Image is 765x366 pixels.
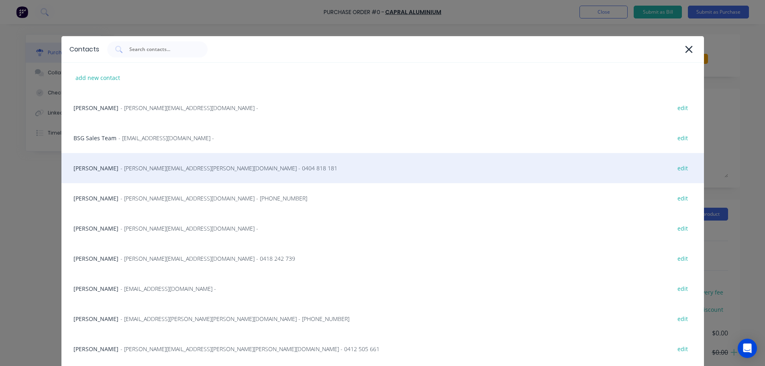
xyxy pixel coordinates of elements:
div: Open Intercom Messenger [738,339,757,358]
div: edit [673,132,692,144]
span: - [EMAIL_ADDRESS][DOMAIN_NAME] - [118,134,214,142]
span: - [EMAIL_ADDRESS][DOMAIN_NAME] - [120,284,216,293]
span: - [PERSON_NAME][EMAIL_ADDRESS][DOMAIN_NAME] - [120,224,258,233]
div: edit [673,102,692,114]
div: [PERSON_NAME] [61,93,704,123]
div: edit [673,162,692,174]
div: edit [673,192,692,204]
span: - [EMAIL_ADDRESS][PERSON_NAME][PERSON_NAME][DOMAIN_NAME] - [PHONE_NUMBER] [120,315,349,323]
div: edit [673,252,692,265]
div: Contacts [69,45,99,54]
div: [PERSON_NAME] [61,213,704,243]
div: [PERSON_NAME] [61,274,704,304]
span: - [PERSON_NAME][EMAIL_ADDRESS][PERSON_NAME][DOMAIN_NAME] - 0404 818 181 [120,164,337,172]
div: edit [673,282,692,295]
div: [PERSON_NAME] [61,304,704,334]
div: [PERSON_NAME] [61,243,704,274]
span: - [PERSON_NAME][EMAIL_ADDRESS][DOMAIN_NAME] - [PHONE_NUMBER] [120,194,307,202]
div: [PERSON_NAME] [61,153,704,183]
div: add new contact [71,72,124,84]
span: - [PERSON_NAME][EMAIL_ADDRESS][DOMAIN_NAME] - [120,104,258,112]
span: - [PERSON_NAME][EMAIL_ADDRESS][PERSON_NAME][PERSON_NAME][DOMAIN_NAME] - 0412 505 661 [120,345,379,353]
div: [PERSON_NAME] [61,334,704,364]
div: edit [673,222,692,235]
div: [PERSON_NAME] [61,183,704,213]
input: Search contacts... [129,45,195,53]
div: edit [673,313,692,325]
div: edit [673,343,692,355]
div: BSG Sales Team [61,123,704,153]
span: - [PERSON_NAME][EMAIL_ADDRESS][DOMAIN_NAME] - 0418 242 739 [120,254,295,263]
